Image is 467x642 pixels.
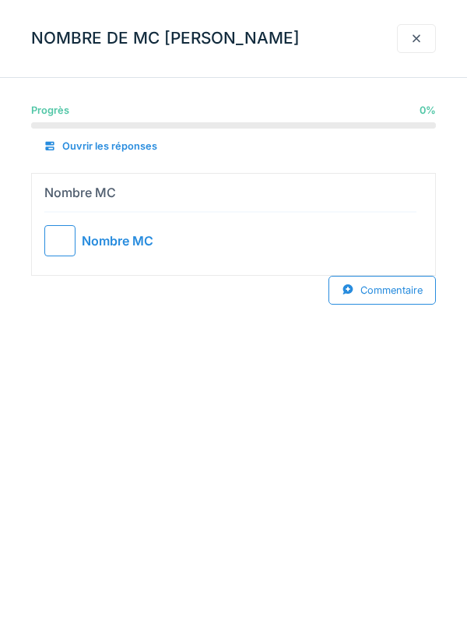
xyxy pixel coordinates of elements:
div: Ouvrir les réponses [31,132,170,160]
summary: Nombre MC Nombre MC [38,180,429,269]
h3: NOMBRE DE MC [PERSON_NAME] [31,29,300,48]
div: Nombre MC [82,231,153,250]
div: Progrès [31,103,69,118]
div: 0 % [420,103,436,118]
div: Nombre MC [44,183,116,202]
progress: 0 % [31,122,436,129]
div: Commentaire [328,276,436,305]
